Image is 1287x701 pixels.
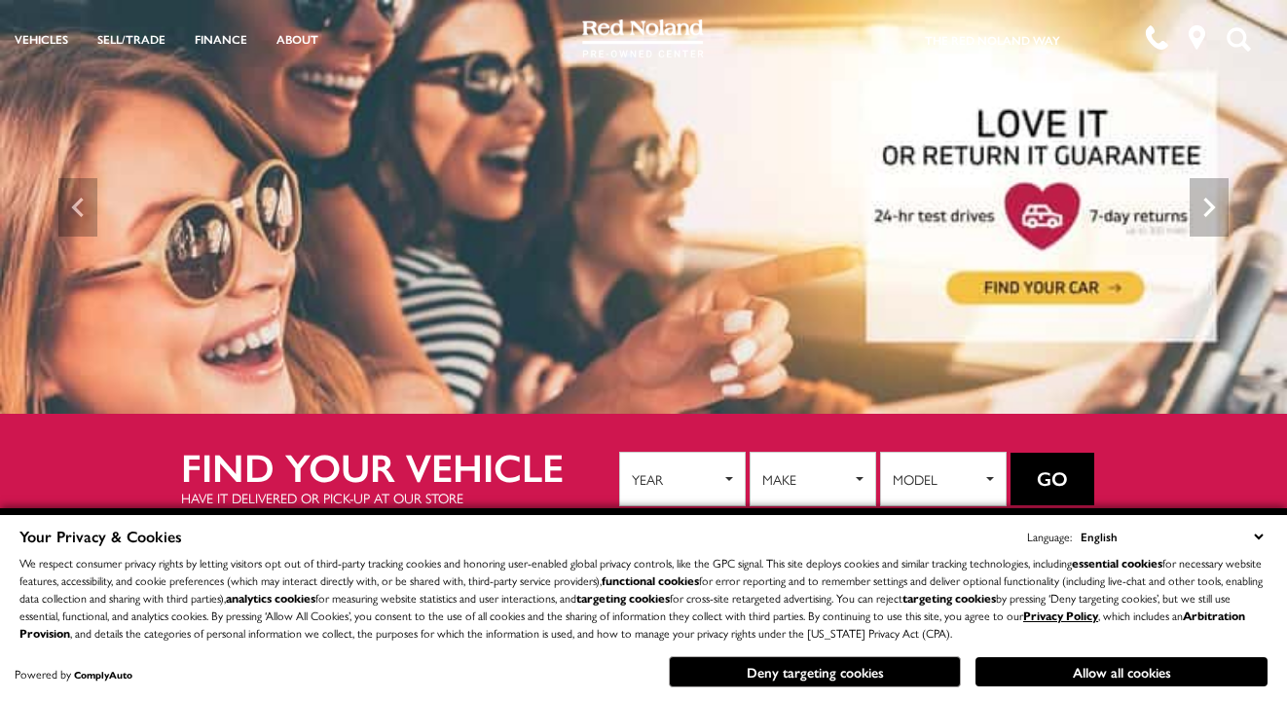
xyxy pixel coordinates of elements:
[619,452,746,506] button: Year
[669,656,961,687] button: Deny targeting cookies
[632,464,720,494] span: Year
[750,452,876,506] button: Make
[582,26,705,46] a: Red Noland Pre-Owned
[226,589,315,607] strong: analytics cookies
[1219,1,1258,77] button: Open the search field
[893,464,981,494] span: Model
[1076,526,1268,547] select: Language Select
[1011,453,1094,505] button: Go
[19,525,182,547] span: Your Privacy & Cookies
[19,554,1268,642] p: We respect consumer privacy rights by letting visitors opt out of third-party tracking cookies an...
[58,178,97,237] div: Previous
[74,668,132,682] a: ComplyAuto
[602,572,699,589] strong: functional cookies
[181,488,619,507] p: Have it delivered or pick-up at our store
[975,657,1268,686] button: Allow all cookies
[762,464,851,494] span: Make
[19,607,1245,642] strong: Arbitration Provision
[925,31,1060,49] a: The Red Noland Way
[880,452,1007,506] button: Model
[582,19,705,58] img: Red Noland Pre-Owned
[1023,607,1098,624] a: Privacy Policy
[902,589,996,607] strong: targeting cookies
[181,445,619,488] h2: Find your vehicle
[1027,531,1072,542] div: Language:
[1072,554,1162,572] strong: essential cookies
[1190,178,1229,237] div: Next
[15,668,132,681] div: Powered by
[576,589,670,607] strong: targeting cookies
